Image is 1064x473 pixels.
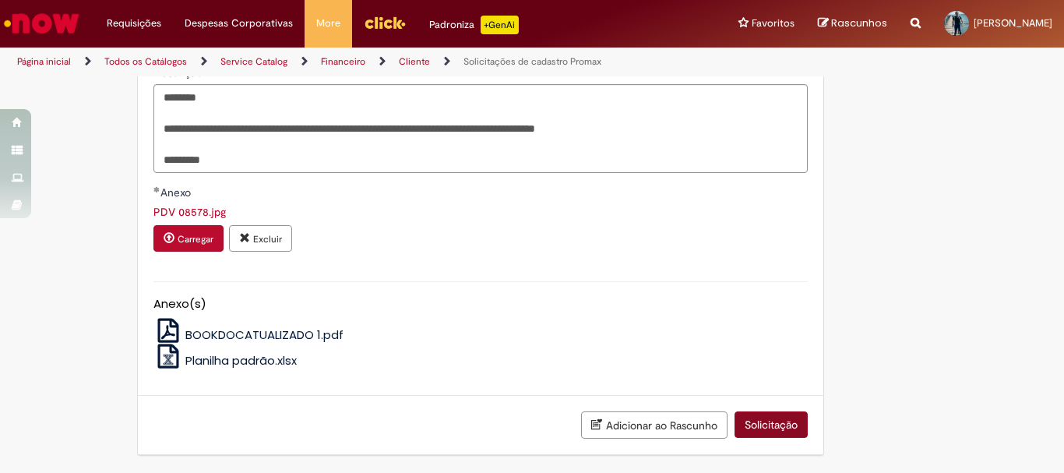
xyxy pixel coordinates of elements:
[429,16,519,34] div: Padroniza
[17,55,71,68] a: Página inicial
[818,16,887,31] a: Rascunhos
[735,411,808,438] button: Solicitação
[220,55,287,68] a: Service Catalog
[229,225,292,252] button: Excluir anexo PDV 08578.jpg
[481,16,519,34] p: +GenAi
[153,225,224,252] button: Carregar anexo de Anexo Required
[463,55,601,68] a: Solicitações de cadastro Promax
[831,16,887,30] span: Rascunhos
[974,16,1052,30] span: [PERSON_NAME]
[153,65,206,79] span: Descrição
[253,233,282,245] small: Excluir
[153,327,344,343] a: BOOKDOCATUALIZADO 1.pdf
[399,55,430,68] a: Cliente
[104,55,187,68] a: Todos os Catálogos
[153,205,226,219] a: Download de PDV 08578.jpg
[185,16,293,31] span: Despesas Corporativas
[2,8,82,39] img: ServiceNow
[316,16,340,31] span: More
[160,185,194,199] span: Anexo
[12,48,698,76] ul: Trilhas de página
[153,84,808,173] textarea: Descrição
[321,55,365,68] a: Financeiro
[107,16,161,31] span: Requisições
[752,16,794,31] span: Favoritos
[153,186,160,192] span: Obrigatório Preenchido
[178,233,213,245] small: Carregar
[185,352,297,369] span: Planilha padrão.xlsx
[364,11,406,34] img: click_logo_yellow_360x200.png
[153,352,298,369] a: Planilha padrão.xlsx
[185,327,344,343] span: BOOKDOCATUALIZADO 1.pdf
[581,411,728,439] button: Adicionar ao Rascunho
[153,298,808,311] h5: Anexo(s)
